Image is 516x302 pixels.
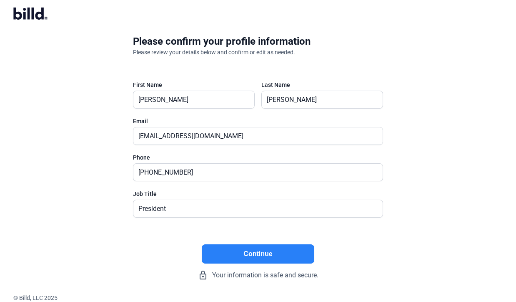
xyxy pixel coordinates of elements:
div: Phone [133,153,383,162]
div: Last Name [261,81,383,89]
div: Your information is safe and secure. [133,270,383,280]
div: Email [133,117,383,125]
div: Job Title [133,190,383,198]
div: © Billd, LLC 2025 [13,294,516,302]
div: Please confirm your profile information [133,35,311,48]
button: Continue [202,244,314,264]
input: (XXX) XXX-XXXX [133,164,373,181]
mat-icon: lock_outline [198,270,208,280]
div: Please review your details below and confirm or edit as needed. [133,48,295,56]
div: First Name [133,81,255,89]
